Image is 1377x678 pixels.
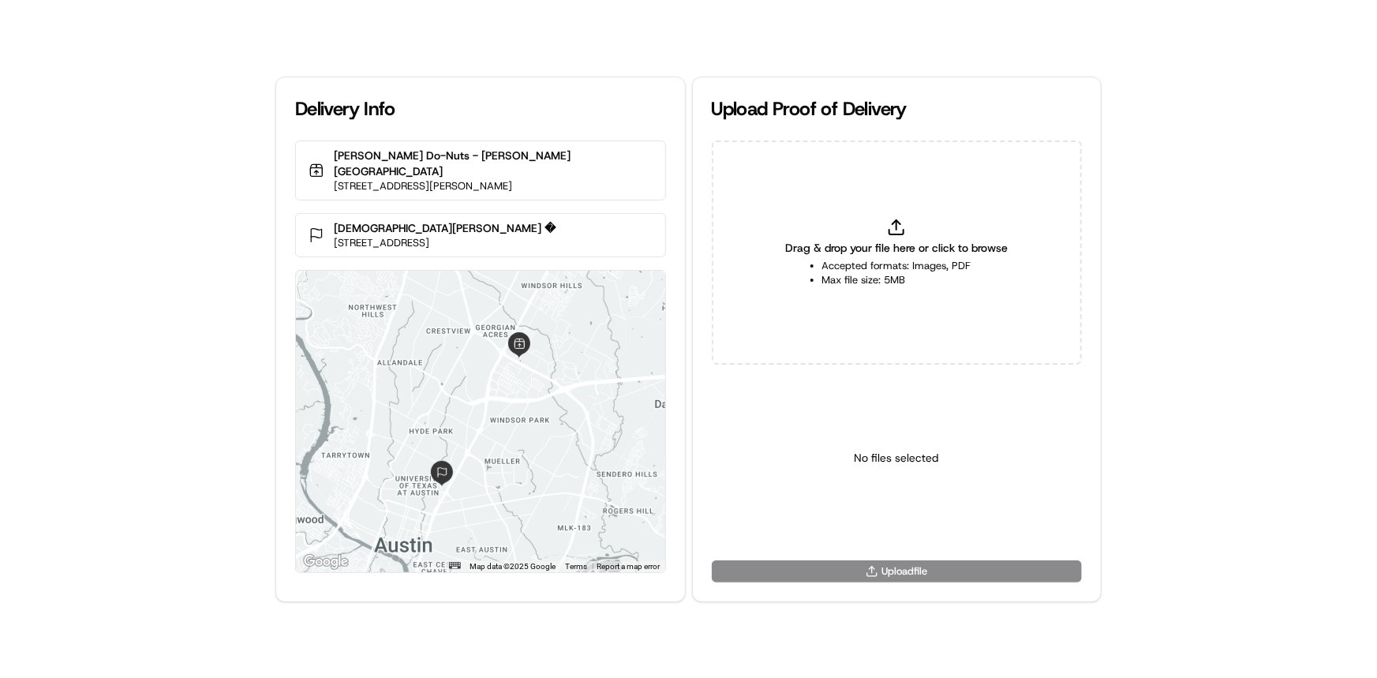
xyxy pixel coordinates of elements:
[334,236,556,250] p: [STREET_ADDRESS]
[334,148,653,179] p: [PERSON_NAME] Do-Nuts - [PERSON_NAME][GEOGRAPHIC_DATA]
[334,220,556,236] p: [DEMOGRAPHIC_DATA][PERSON_NAME] �
[449,562,460,569] button: Keyboard shortcuts
[855,450,939,466] p: No files selected
[822,273,971,287] li: Max file size: 5MB
[785,240,1008,256] span: Drag & drop your file here or click to browse
[300,552,352,572] a: Open this area in Google Maps (opens a new window)
[295,96,666,122] div: Delivery Info
[597,562,660,571] a: Report a map error
[566,562,588,571] a: Terms (opens in new tab)
[300,552,352,572] img: Google
[470,562,556,571] span: Map data ©2025 Google
[334,179,653,193] p: [STREET_ADDRESS][PERSON_NAME]
[712,96,1083,122] div: Upload Proof of Delivery
[822,259,971,273] li: Accepted formats: Images, PDF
